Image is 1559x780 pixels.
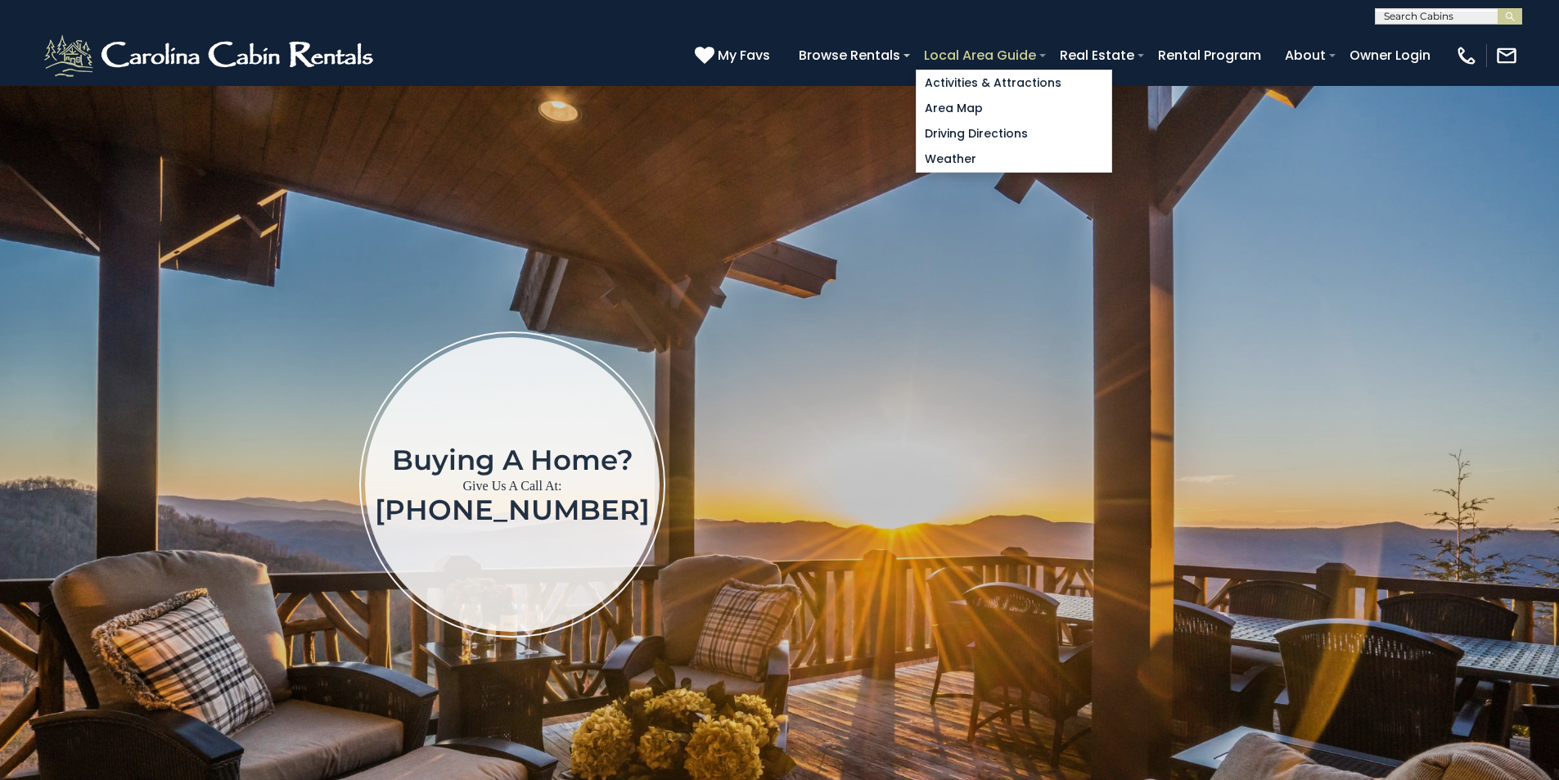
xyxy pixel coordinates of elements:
[718,45,770,65] span: My Favs
[1277,41,1334,70] a: About
[1150,41,1269,70] a: Rental Program
[1052,41,1142,70] a: Real Estate
[1341,41,1439,70] a: Owner Login
[1455,44,1478,67] img: phone-regular-white.png
[917,96,1111,121] a: Area Map
[375,445,650,475] h1: Buying a home?
[695,45,774,66] a: My Favs
[916,41,1044,70] a: Local Area Guide
[917,121,1111,147] a: Driving Directions
[917,147,1111,172] a: Weather
[1495,44,1518,67] img: mail-regular-white.png
[375,493,650,527] a: [PHONE_NUMBER]
[791,41,908,70] a: Browse Rentals
[375,475,650,498] p: Give Us A Call At:
[917,70,1111,96] a: Activities & Attractions
[41,31,381,80] img: White-1-2.png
